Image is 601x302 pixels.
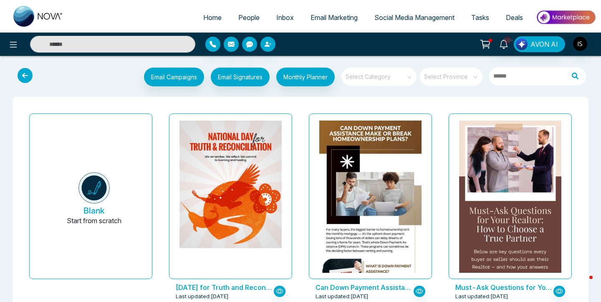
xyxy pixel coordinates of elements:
[463,10,497,25] a: Tasks
[137,72,204,81] a: Email Campaigns
[176,282,274,292] p: National Day for Truth and Reconciliation
[302,10,366,25] a: Email Marketing
[366,10,463,25] a: Social Media Management
[506,13,523,22] span: Deals
[316,292,369,301] span: Last updated: [DATE]
[516,38,528,50] img: Lead Flow
[276,13,294,22] span: Inbox
[455,282,553,292] p: Must-Ask Questions for Your Realtor: How to Choose a True Partner
[270,68,335,88] a: Monthly Planner
[276,68,335,86] button: Monthly Planner
[83,206,105,216] h5: Blank
[311,13,358,22] span: Email Marketing
[504,36,511,44] span: 10+
[316,282,414,292] p: Can Down Payment Assistance Make or Break Homeownership Plans?
[195,10,230,25] a: Home
[374,13,455,22] span: Social Media Management
[455,292,508,301] span: Last updated: [DATE]
[530,39,558,49] span: AVON AI
[204,68,270,88] a: Email Signatures
[144,68,204,86] button: Email Campaigns
[573,274,593,294] iframe: Intercom live chat
[129,121,333,248] img: novacrm
[13,6,63,27] img: Nova CRM Logo
[78,172,110,204] img: novacrm
[494,36,514,51] a: 10+
[43,121,145,279] button: BlankStart from scratch
[211,68,270,86] button: Email Signatures
[268,10,302,25] a: Inbox
[176,292,229,301] span: Last updated: [DATE]
[535,8,596,27] img: Market-place.gif
[238,13,260,22] span: People
[471,13,489,22] span: Tasks
[203,13,222,22] span: Home
[514,36,565,52] button: AVON AI
[230,10,268,25] a: People
[573,37,587,51] img: User Avatar
[497,10,531,25] a: Deals
[67,216,121,236] p: Start from scratch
